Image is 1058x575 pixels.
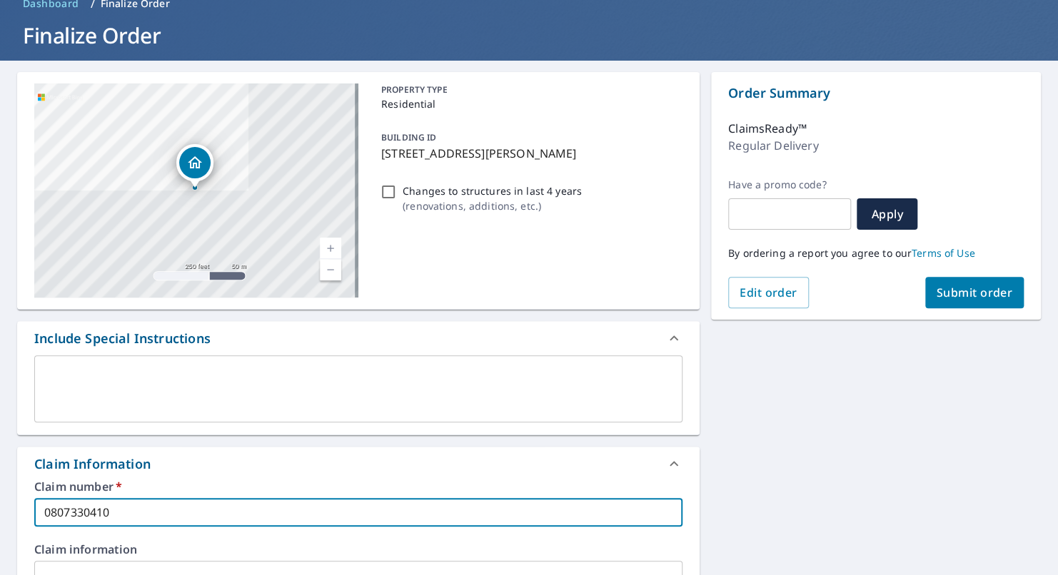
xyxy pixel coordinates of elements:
[381,83,677,96] p: PROPERTY TYPE
[857,198,917,230] button: Apply
[925,277,1024,308] button: Submit order
[381,96,677,111] p: Residential
[912,246,975,260] a: Terms of Use
[320,238,341,259] a: Current Level 17, Zoom In
[381,131,436,143] p: BUILDING ID
[381,145,677,162] p: [STREET_ADDRESS][PERSON_NAME]
[937,285,1013,300] span: Submit order
[34,454,151,474] div: Claim Information
[17,321,700,355] div: Include Special Instructions
[728,247,1024,260] p: By ordering a report you agree to our
[728,83,1024,103] p: Order Summary
[17,21,1041,50] h1: Finalize Order
[403,198,582,213] p: ( renovations, additions, etc. )
[34,481,682,492] label: Claim number
[403,183,582,198] p: Changes to structures in last 4 years
[740,285,797,300] span: Edit order
[728,178,851,191] label: Have a promo code?
[320,259,341,280] a: Current Level 17, Zoom Out
[728,137,818,154] p: Regular Delivery
[728,120,807,137] p: ClaimsReady™
[17,447,700,481] div: Claim Information
[34,329,211,348] div: Include Special Instructions
[176,144,213,188] div: Dropped pin, building 1, Residential property, 1566 Jackson Trace Rd Talladega, AL 35160
[868,206,906,222] span: Apply
[34,544,682,555] label: Claim information
[728,277,809,308] button: Edit order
